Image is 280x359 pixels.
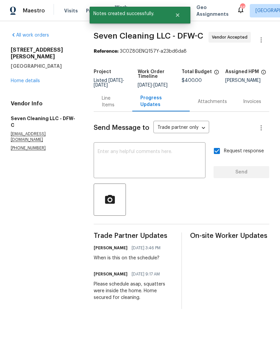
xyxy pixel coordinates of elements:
[108,78,123,83] span: [DATE]
[214,69,219,78] span: The total cost of line items that have been proposed by Opendoor. This sum includes line items th...
[190,233,269,239] span: On-site Worker Updates
[224,148,264,155] span: Request response
[94,233,173,239] span: Trade Partner Updates
[11,100,78,107] h4: Vendor Info
[94,124,149,131] span: Send Message to
[11,33,49,38] a: All work orders
[243,98,261,105] div: Invoices
[94,32,203,40] span: Seven Cleaning LLC - DFW-C
[11,63,78,69] h5: [GEOGRAPHIC_DATA]
[94,78,124,88] span: Listed
[94,255,165,261] div: When is this on the schedule?
[94,78,124,88] span: -
[138,83,152,88] span: [DATE]
[94,69,111,74] h5: Project
[138,69,182,79] h5: Work Order Timeline
[138,83,168,88] span: -
[132,271,160,277] span: [DATE] 9:17 AM
[94,48,269,55] div: 3C0Z8GENQ157Y-a23bd6da8
[132,245,160,251] span: [DATE] 3:46 PM
[261,69,266,78] span: The hpm assigned to this work order.
[90,7,167,21] span: Notes created successfully.
[11,115,78,129] h5: Seven Cleaning LLC - DFW-C
[94,281,173,301] div: Please schedule asap, squatters were inside the home. Home secured for cleaning.
[153,83,168,88] span: [DATE]
[11,47,78,60] h2: [STREET_ADDRESS][PERSON_NAME]
[225,78,269,83] div: [PERSON_NAME]
[225,69,259,74] h5: Assigned HPM
[196,4,229,17] span: Geo Assignments
[240,4,245,11] div: 46
[153,122,209,134] div: Trade partner only
[182,69,212,74] h5: Total Budget
[115,4,132,17] span: Work Orders
[86,7,107,14] span: Projects
[94,49,119,54] b: Reference:
[94,245,128,251] h6: [PERSON_NAME]
[140,95,182,108] div: Progress Updates
[102,95,124,108] div: Line Items
[64,7,78,14] span: Visits
[11,79,40,83] a: Home details
[94,83,108,88] span: [DATE]
[23,7,45,14] span: Maestro
[94,271,128,277] h6: [PERSON_NAME]
[182,78,202,83] span: $400.00
[167,8,189,22] button: Close
[212,34,250,41] span: Vendor Accepted
[198,98,227,105] div: Attachments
